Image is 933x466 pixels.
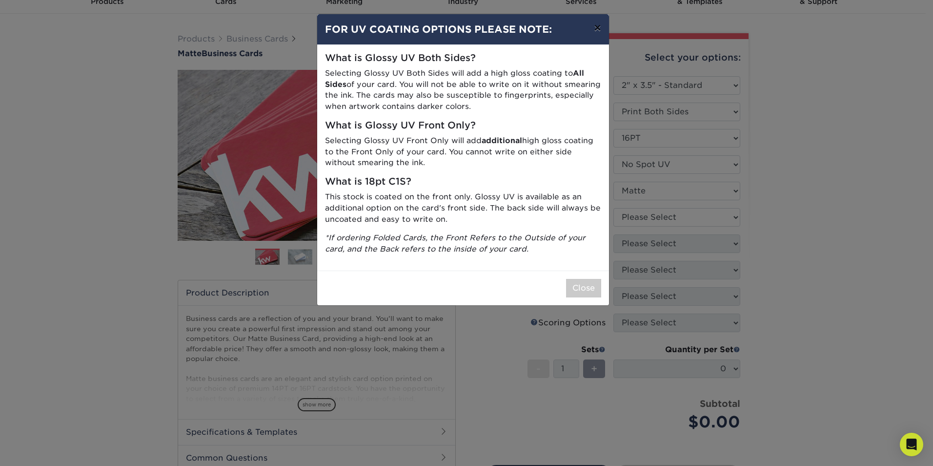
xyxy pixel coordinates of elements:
p: Selecting Glossy UV Front Only will add high gloss coating to the Front Only of your card. You ca... [325,135,601,169]
i: *If ordering Folded Cards, the Front Refers to the Outside of your card, and the Back refers to t... [325,233,586,254]
div: Open Intercom Messenger [900,433,923,456]
h5: What is Glossy UV Both Sides? [325,53,601,64]
p: Selecting Glossy UV Both Sides will add a high gloss coating to of your card. You will not be abl... [325,68,601,112]
button: × [586,14,608,42]
strong: additional [482,136,522,145]
h4: FOR UV COATING OPTIONS PLEASE NOTE: [325,22,601,37]
h5: What is 18pt C1S? [325,176,601,188]
strong: All Sides [325,68,584,89]
button: Close [566,279,601,297]
p: This stock is coated on the front only. Glossy UV is available as an additional option on the car... [325,191,601,225]
h5: What is Glossy UV Front Only? [325,120,601,131]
